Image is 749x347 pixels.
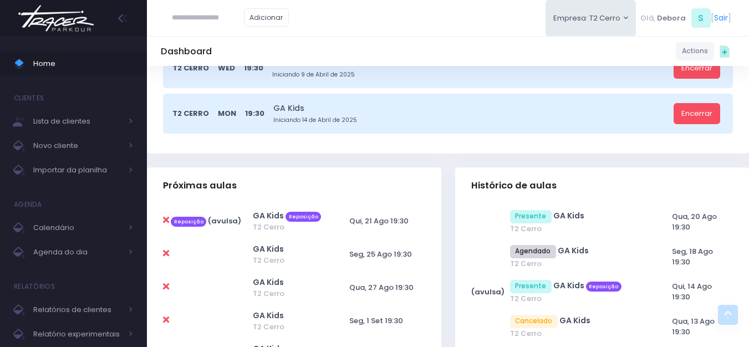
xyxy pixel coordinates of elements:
[657,13,686,24] span: Debora
[676,42,714,60] a: Actions
[244,63,263,74] span: 19:30
[510,328,651,339] span: T2 Cerro
[349,315,403,326] span: Seg, 1 Set 19:30
[253,277,284,288] a: GA Kids
[245,108,264,119] span: 19:30
[208,216,241,226] strong: (avulsa)
[253,210,284,221] a: GA Kids
[553,280,584,291] a: GA Kids
[273,103,670,114] a: GA Kids
[272,70,670,79] small: Iniciando 9 de Abril de 2025
[253,255,327,266] span: T2 Cerro
[273,116,670,125] small: Iniciando 14 de Abril de 2025
[33,221,122,235] span: Calendário
[510,258,651,269] span: T2 Cerro
[636,6,735,30] div: [ ]
[163,180,237,191] span: Próximas aulas
[553,210,584,221] a: GA Kids
[172,63,209,74] span: T2 Cerro
[253,310,284,321] a: GA Kids
[471,287,505,297] strong: (avulsa)
[253,288,327,299] span: T2 Cerro
[349,249,412,259] span: Seg, 25 Ago 19:30
[674,58,720,79] a: Encerrar
[691,8,711,28] span: S
[253,243,284,254] a: GA Kids
[33,139,122,153] span: Novo cliente
[33,303,122,317] span: Relatórios de clientes
[510,315,558,328] span: Cancelado
[171,217,206,227] span: Reposição
[559,315,590,326] a: GA Kids
[253,222,327,233] span: T2 Cerro
[172,108,209,119] span: T2 Cerro
[218,63,235,74] span: Wed
[674,103,720,124] a: Encerrar
[672,211,717,233] span: Qua, 20 Ago 19:30
[510,293,651,304] span: T2 Cerro
[586,282,621,292] span: Reposição
[253,322,327,333] span: T2 Cerro
[349,282,414,293] span: Qua, 27 Ago 19:30
[640,13,655,24] span: Olá,
[672,316,715,338] span: Qua, 13 Ago 19:30
[510,280,552,293] span: Presente
[714,12,728,24] a: Sair
[672,246,713,268] span: Seg, 18 Ago 19:30
[14,87,44,109] h4: Clientes
[33,327,122,341] span: Relatório experimentais
[218,108,236,119] span: Mon
[672,281,712,303] span: Qui, 14 Ago 19:30
[349,216,409,226] span: Qui, 21 Ago 19:30
[558,245,589,256] a: GA Kids
[14,275,55,298] h4: Relatórios
[510,245,557,258] span: Agendado
[14,193,42,216] h4: Agenda
[161,46,212,57] h5: Dashboard
[244,8,289,27] a: Adicionar
[510,223,651,234] span: T2 Cerro
[33,57,133,71] span: Home
[286,212,321,222] span: Reposição
[33,163,122,177] span: Importar da planilha
[471,180,557,191] span: Histórico de aulas
[33,114,122,129] span: Lista de clientes
[33,245,122,259] span: Agenda do dia
[510,210,552,223] span: Presente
